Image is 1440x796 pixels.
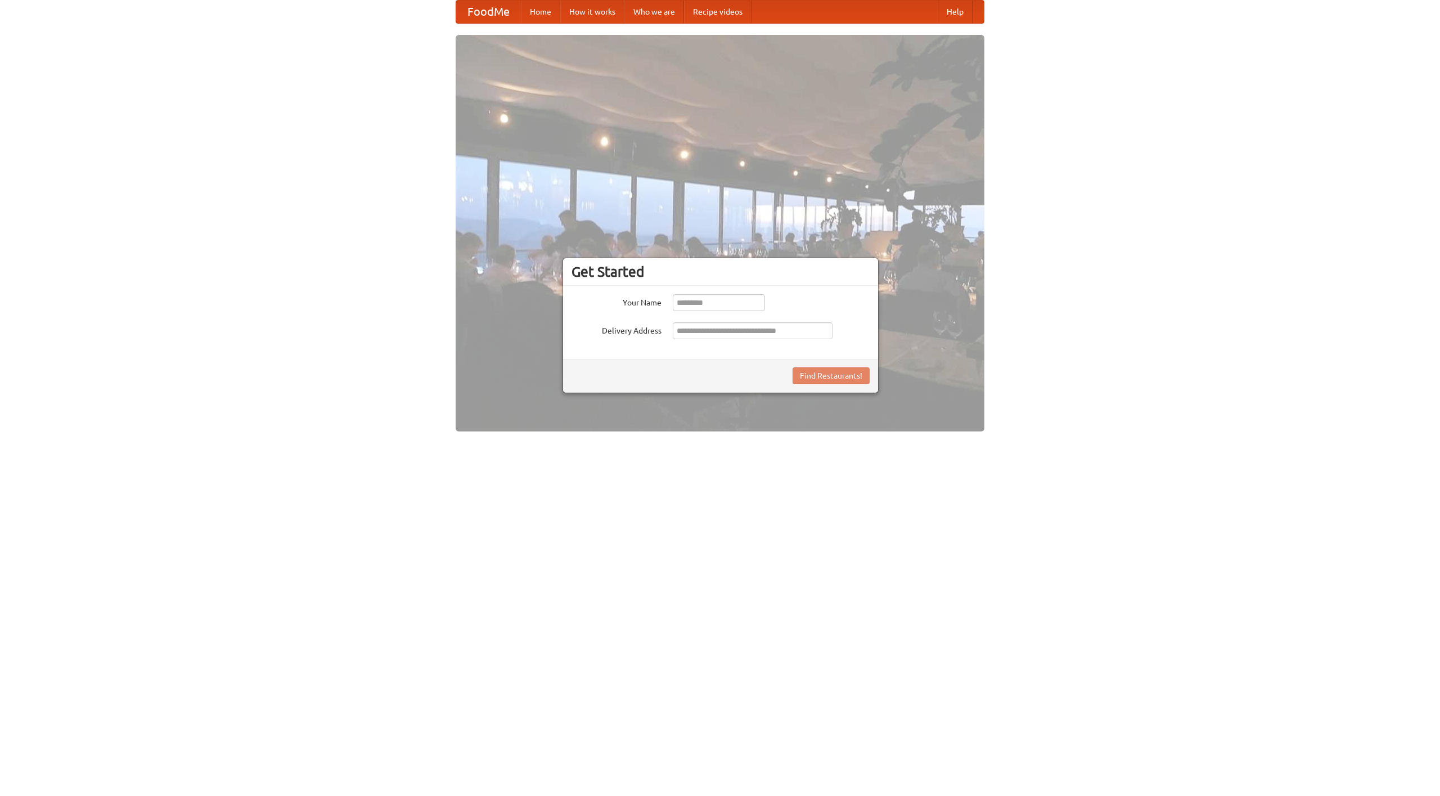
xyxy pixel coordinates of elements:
h3: Get Started [571,263,870,280]
a: FoodMe [456,1,521,23]
label: Delivery Address [571,322,661,336]
a: Help [938,1,973,23]
label: Your Name [571,294,661,308]
button: Find Restaurants! [793,367,870,384]
a: Home [521,1,560,23]
a: Who we are [624,1,684,23]
a: How it works [560,1,624,23]
a: Recipe videos [684,1,751,23]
